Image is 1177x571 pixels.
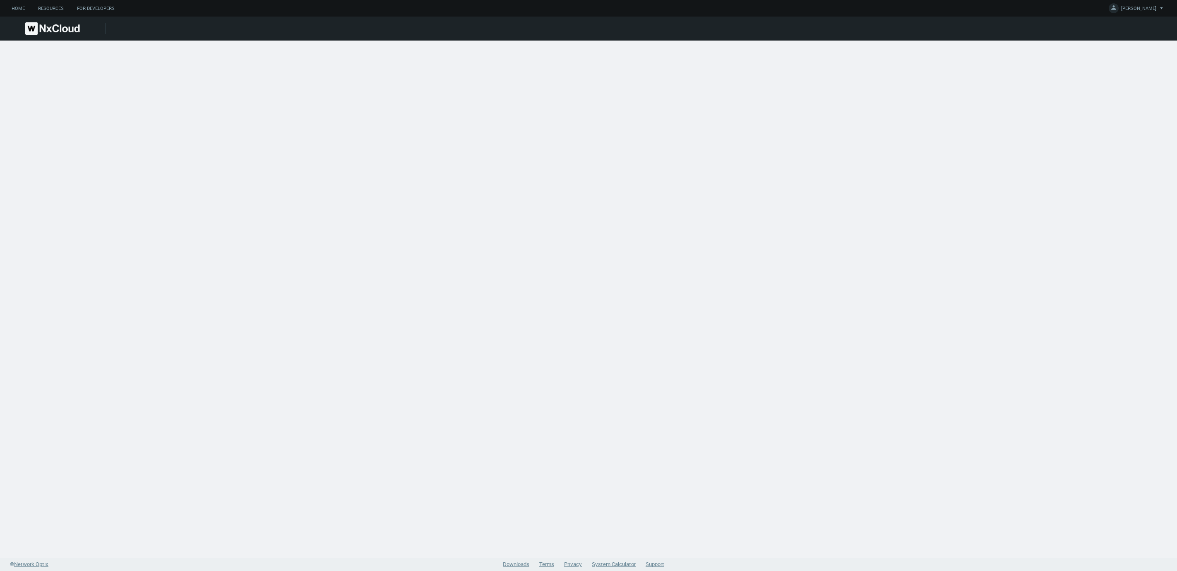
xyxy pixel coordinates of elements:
[25,22,80,35] img: Nx Cloud logo
[14,560,48,568] span: Network Optix
[539,560,554,568] a: Terms
[1121,5,1156,14] span: [PERSON_NAME]
[10,560,48,569] a: ©Network Optix
[592,560,636,568] a: System Calculator
[5,3,31,14] a: Home
[31,3,70,14] a: Resources
[646,560,664,568] a: Support
[564,560,582,568] a: Privacy
[70,3,121,14] a: For Developers
[503,560,529,568] a: Downloads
